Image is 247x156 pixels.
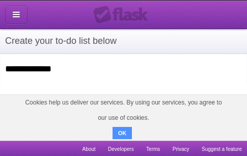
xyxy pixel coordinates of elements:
[113,127,132,139] button: OK
[10,95,237,125] span: Cookies help us deliver our services. By using our services, you agree to our use of cookies.
[93,6,154,24] div: Flask
[5,34,242,48] h1: Create your to-do list below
